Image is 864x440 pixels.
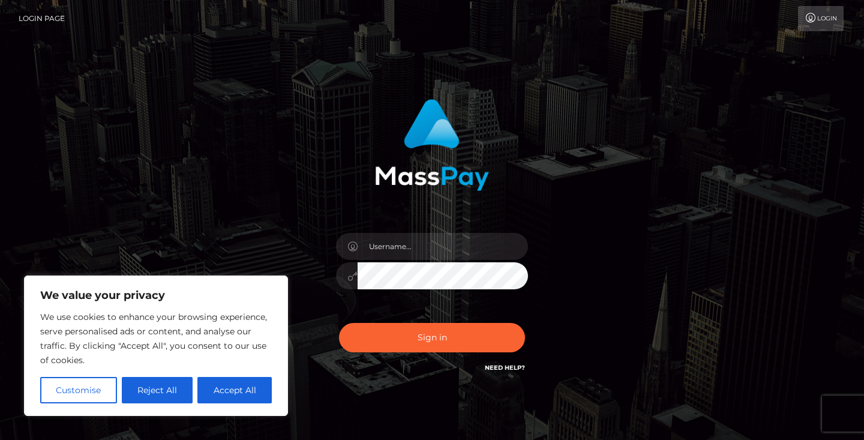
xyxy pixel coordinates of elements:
[197,377,272,403] button: Accept All
[40,288,272,303] p: We value your privacy
[19,6,65,31] a: Login Page
[339,323,525,352] button: Sign in
[24,276,288,416] div: We value your privacy
[485,364,525,372] a: Need Help?
[122,377,193,403] button: Reject All
[375,99,489,191] img: MassPay Login
[40,377,117,403] button: Customise
[358,233,528,260] input: Username...
[798,6,844,31] a: Login
[40,310,272,367] p: We use cookies to enhance your browsing experience, serve personalised ads or content, and analys...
